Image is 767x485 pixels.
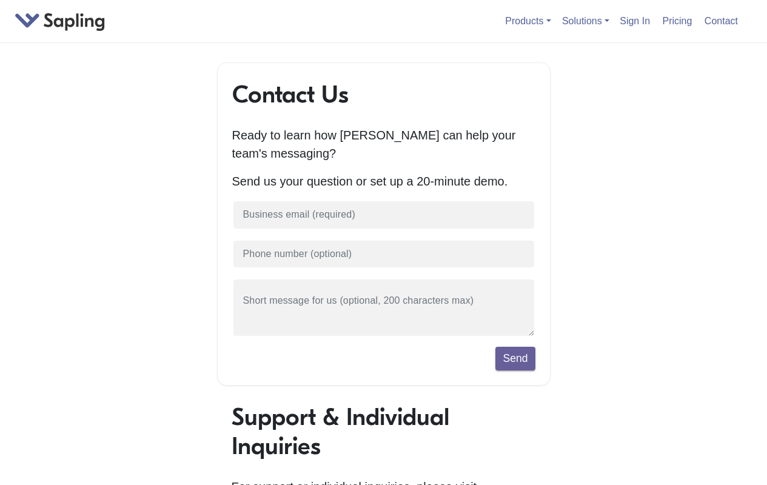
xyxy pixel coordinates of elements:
[658,11,697,31] a: Pricing
[232,200,535,230] input: Business email (required)
[232,126,535,162] p: Ready to learn how [PERSON_NAME] can help your team's messaging?
[562,16,609,26] a: Solutions
[232,80,535,109] h1: Contact Us
[505,16,551,26] a: Products
[700,11,743,31] a: Contact
[232,403,536,461] h1: Support & Individual Inquiries
[232,239,535,269] input: Phone number (optional)
[495,347,535,370] button: Send
[615,11,655,31] a: Sign In
[232,172,535,190] p: Send us your question or set up a 20-minute demo.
